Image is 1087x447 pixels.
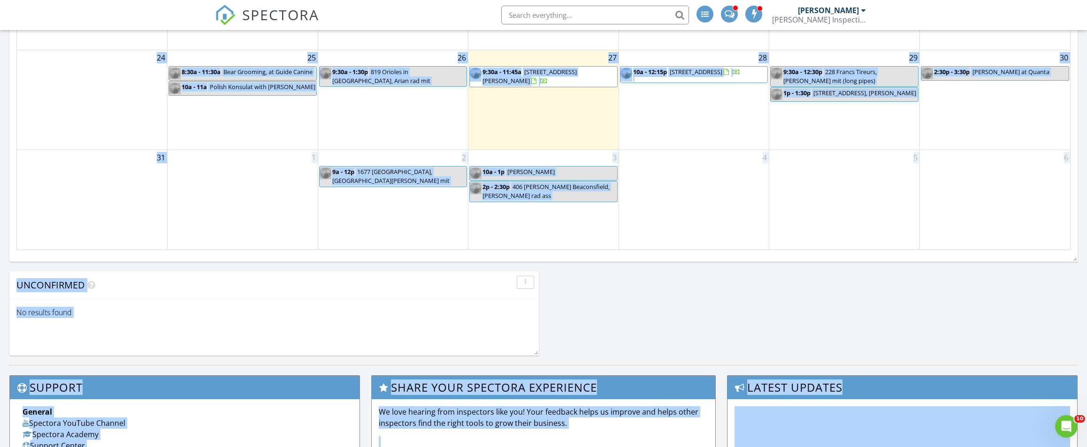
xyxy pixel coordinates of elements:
span: [PERSON_NAME] [507,167,555,176]
td: Go to August 30, 2025 [919,50,1070,150]
span: 1p - 1:30p [783,89,811,97]
div: [PERSON_NAME] [798,6,859,15]
a: Go to August 24, 2025 [155,50,167,65]
span: [PERSON_NAME] at Quanta [972,68,1049,76]
a: Go to September 2, 2025 [460,150,468,165]
span: Polish Konsulat with [PERSON_NAME] [210,83,315,91]
a: 10a - 12:15p [STREET_ADDRESS] [620,66,768,83]
td: Go to September 1, 2025 [168,150,318,250]
span: 1677 [GEOGRAPHIC_DATA], [GEOGRAPHIC_DATA][PERSON_NAME] mit [332,167,450,185]
img: img_1181.jpg [470,182,482,194]
span: 819 Orioles in [GEOGRAPHIC_DATA], Arian rad mit [332,68,430,85]
a: Go to August 31, 2025 [155,150,167,165]
span: [STREET_ADDRESS] [670,68,722,76]
span: SPECTORA [242,5,319,24]
img: img_1181.jpg [921,68,933,79]
a: Go to September 5, 2025 [911,150,919,165]
a: SPECTORA [215,13,319,32]
a: Go to August 27, 2025 [606,50,619,65]
p: We love hearing from inspectors like you! Your feedback helps us improve and helps other inspecto... [379,406,709,429]
iframe: Intercom live chat [1055,415,1078,438]
td: Go to August 26, 2025 [318,50,468,150]
img: img_1181.jpg [771,89,782,100]
span: 9:30a - 12:30p [783,68,822,76]
td: Go to September 2, 2025 [318,150,468,250]
td: Go to September 4, 2025 [619,150,769,250]
td: Go to August 28, 2025 [619,50,769,150]
strong: General [23,407,52,417]
span: 2p - 2:30p [482,182,510,191]
h3: Support [10,376,360,399]
td: Go to August 31, 2025 [17,150,168,250]
a: Go to September 3, 2025 [611,150,619,165]
td: Go to August 27, 2025 [468,50,619,150]
h3: Latest Updates [727,376,1077,399]
div: Bartnicki Inspections, 9439-9045 Quebec Inc. [772,15,866,24]
a: Go to September 1, 2025 [310,150,318,165]
a: Go to August 29, 2025 [907,50,919,65]
h3: Share Your Spectora Experience [372,376,716,399]
span: 8:30a - 11:30a [182,68,221,76]
a: Go to August 28, 2025 [757,50,769,65]
a: 10a - 12:15p [STREET_ADDRESS] [633,68,740,76]
img: img_1181.jpg [169,68,181,79]
span: 10a - 12:15p [633,68,667,76]
td: Go to August 25, 2025 [168,50,318,150]
a: Spectora YouTube Channel [23,418,125,428]
img: img_1181.jpg [470,167,482,179]
img: The Best Home Inspection Software - Spectora [215,5,236,25]
td: Go to September 6, 2025 [919,150,1070,250]
span: [STREET_ADDRESS], [PERSON_NAME] [813,89,916,97]
td: Go to August 24, 2025 [17,50,168,150]
span: 406 [PERSON_NAME] Beaconsfield, [PERSON_NAME] rad ass [482,182,610,200]
img: img_1181.jpg [320,68,331,79]
span: 10 [1074,415,1085,423]
span: 2:30p - 3:30p [934,68,970,76]
span: Bear Grooming, at Guide Canine [223,68,313,76]
span: 10a - 1p [482,167,505,176]
span: 9:30a - 1:30p [332,68,368,76]
span: 228 Francs Tireurs, [PERSON_NAME] mit (long pipes) [783,68,877,85]
a: Go to August 26, 2025 [456,50,468,65]
a: 9:30a - 11:45a [STREET_ADDRESS][PERSON_NAME] [469,66,618,87]
img: img_1181.jpg [470,68,482,79]
a: Go to September 4, 2025 [761,150,769,165]
a: Go to August 30, 2025 [1058,50,1070,65]
span: 9a - 12p [332,167,354,176]
span: [STREET_ADDRESS][PERSON_NAME] [482,68,577,85]
input: Search everything... [501,6,689,24]
a: Go to September 6, 2025 [1062,150,1070,165]
img: img_1181.jpg [771,68,782,79]
td: Go to August 29, 2025 [769,50,920,150]
span: Unconfirmed [16,279,85,291]
img: img_1181.jpg [169,83,181,94]
a: Go to August 25, 2025 [306,50,318,65]
span: 9:30a - 11:45a [482,68,521,76]
td: Go to September 3, 2025 [468,150,619,250]
a: 9:30a - 11:45a [STREET_ADDRESS][PERSON_NAME] [482,68,577,85]
img: img_1181.jpg [320,167,331,179]
img: img_1181.jpg [620,68,632,79]
td: Go to September 5, 2025 [769,150,920,250]
div: No results found [9,300,539,325]
a: Spectora Academy [23,429,99,439]
span: 10a - 11a [182,83,207,91]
